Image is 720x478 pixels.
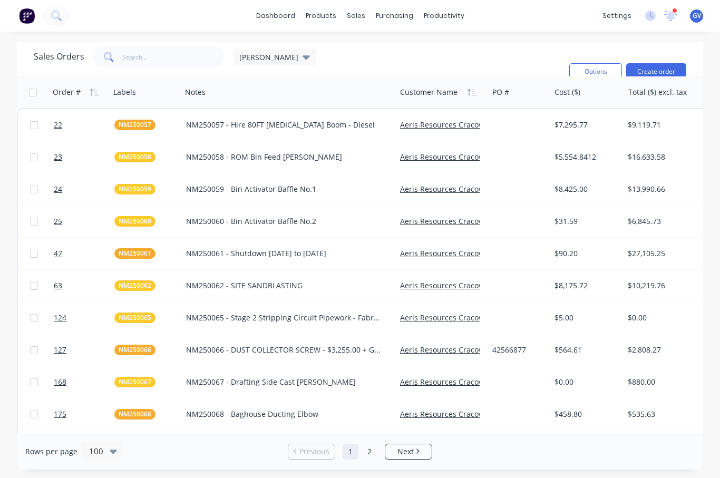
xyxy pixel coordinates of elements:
a: Page 1 is your current page [343,444,358,460]
span: 25 [54,216,62,227]
div: NM250065 - Stage 2 Stripping Circuit Pipework - Fabrication [186,313,382,323]
span: 168 [54,377,66,387]
a: Aeris Resources Cracow Operations [400,377,526,387]
span: NM250060 [119,216,151,227]
div: Customer Name [400,87,458,97]
span: NM250066 [119,345,151,355]
div: sales [342,8,371,24]
a: 47 [54,238,114,269]
a: 24 [54,173,114,205]
a: 63 [54,270,114,301]
div: NM250067 - Drafting Side Cast [PERSON_NAME] [186,377,382,387]
span: Rows per page [25,446,77,457]
a: Aeris Resources Cracow Operations [400,280,526,290]
span: 47 [54,248,62,259]
span: 24 [54,184,62,194]
div: $8,175.72 [554,280,616,291]
button: NM250062 [114,280,155,291]
span: 22 [54,120,62,130]
div: NM250057 - Hire 80FT [MEDICAL_DATA] Boom - Diesel [186,120,382,130]
div: Cost ($) [554,87,580,97]
div: NM250066 - DUST COLLECTOR SCREW - $3,255.00 + GST [186,345,382,355]
span: NM250058 [119,152,151,162]
a: Previous page [288,446,335,457]
h1: Sales Orders [34,52,84,62]
button: Options [569,63,622,80]
div: $0.00 [554,377,616,387]
div: Labels [113,87,136,97]
span: NM250059 [119,184,151,194]
button: NM250065 [114,313,155,323]
img: Factory [19,8,35,24]
span: NM250061 [119,248,151,259]
a: Aeris Resources Cracow Operations [400,248,526,258]
div: purchasing [371,8,419,24]
div: $458.80 [554,409,616,420]
a: 175 [54,398,114,430]
button: NM250061 [114,248,155,259]
div: productivity [419,8,470,24]
div: NM250068 - Baghouse Ducting Elbow [186,409,382,420]
div: $31.59 [554,216,616,227]
span: Next [397,446,414,457]
button: NM250058 [114,152,155,162]
span: NM250065 [119,313,151,323]
button: NM250068 [114,409,155,420]
a: 124 [54,302,114,334]
div: Total ($) excl. tax [628,87,687,97]
button: NM250059 [114,184,155,194]
div: $5.00 [554,313,616,323]
a: Next page [385,446,432,457]
input: Search... [122,46,225,67]
a: 22 [54,109,114,141]
span: Previous [299,446,329,457]
a: Aeris Resources Cracow Operations [400,120,526,130]
a: Aeris Resources Cracow Operations [400,409,526,419]
a: 168 [54,366,114,398]
div: 42566877 [492,345,543,355]
div: NM250061 - Shutdown [DATE] to [DATE] [186,248,382,259]
div: $8,425.00 [554,184,616,194]
a: Aeris Resources Cracow Operations [400,152,526,162]
button: NM250066 [114,345,155,355]
a: Aeris Resources Cracow Operations [400,184,526,194]
span: 124 [54,313,66,323]
div: Order # [53,87,81,97]
a: Page 2 [362,444,377,460]
a: Aeris Resources Cracow Operations [400,216,526,226]
ul: Pagination [284,444,436,460]
button: NM250060 [114,216,155,227]
div: $90.20 [554,248,616,259]
span: NM250062 [119,280,151,291]
a: 181 [54,431,114,462]
div: Notes [185,87,206,97]
span: NM250067 [119,377,151,387]
div: PO # [492,87,509,97]
div: settings [597,8,637,24]
a: 127 [54,334,114,366]
span: 63 [54,280,62,291]
div: NM250062 - SITE SANDBLASTING [186,280,382,291]
a: 25 [54,206,114,237]
a: dashboard [251,8,300,24]
div: NM250059 - Bin Activator Baffle No.1 [186,184,382,194]
button: NM250067 [114,377,155,387]
div: NM250060 - Bin Activator Baffle No.2 [186,216,382,227]
span: NM250057 [119,120,151,130]
div: products [300,8,342,24]
span: GV [693,11,701,21]
span: 175 [54,409,66,420]
button: NM250057 [114,120,155,130]
span: [PERSON_NAME] [239,52,298,63]
div: NM250058 - ROM Bin Feed [PERSON_NAME] [186,152,382,162]
a: 23 [54,141,114,173]
span: 23 [54,152,62,162]
div: $564.61 [554,345,616,355]
span: NM250068 [119,409,151,420]
span: 127 [54,345,66,355]
div: $7,295.77 [554,120,616,130]
a: Aeris Resources Cracow Operations [400,313,526,323]
a: Aeris Resources Cracow Operations [400,345,526,355]
button: Create order [626,63,686,80]
div: $5,554.8412 [554,152,616,162]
